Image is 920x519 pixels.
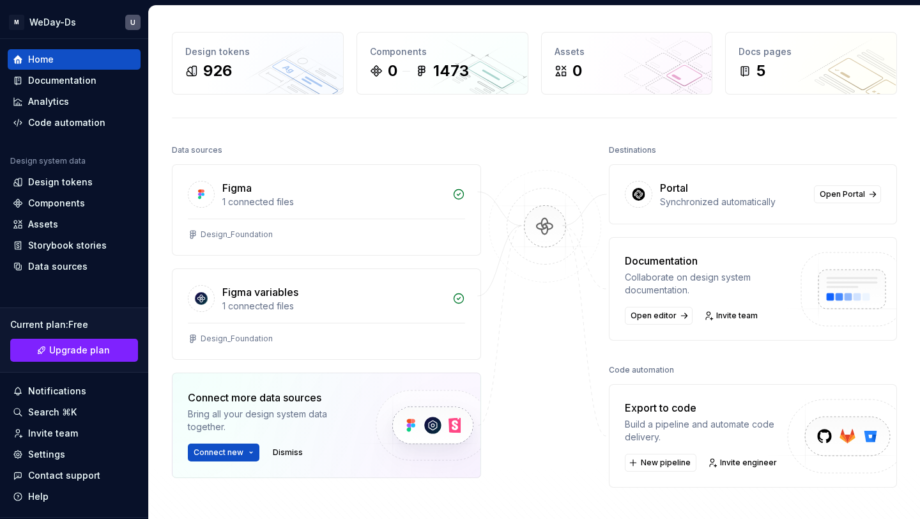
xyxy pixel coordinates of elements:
button: Connect new [188,444,259,461]
span: Upgrade plan [49,344,110,357]
div: Export to code [625,400,789,415]
div: Synchronized automatically [660,196,806,208]
button: New pipeline [625,454,696,472]
a: Figma1 connected filesDesign_Foundation [172,164,481,256]
a: Storybook stories [8,235,141,256]
div: Storybook stories [28,239,107,252]
div: Build a pipeline and automate code delivery. [625,418,789,444]
a: Data sources [8,256,141,277]
div: Collaborate on design system documentation. [625,271,789,297]
div: Invite team [28,427,78,440]
div: Design_Foundation [201,229,273,240]
div: Data sources [172,141,222,159]
a: Invite engineer [704,454,783,472]
span: New pipeline [641,458,691,468]
button: Search ⌘K [8,402,141,422]
div: Contact support [28,469,100,482]
div: 926 [203,61,232,81]
span: Open Portal [820,189,865,199]
div: Portal [660,180,688,196]
div: Components [370,45,515,58]
div: Destinations [609,141,656,159]
button: MWeDay-DsU [3,8,146,36]
a: Design tokens [8,172,141,192]
a: Assets [8,214,141,235]
div: Docs pages [739,45,884,58]
div: Design_Foundation [201,334,273,344]
div: Documentation [28,74,96,87]
span: Connect new [194,447,243,458]
div: 1 connected files [222,196,445,208]
div: Settings [28,448,65,461]
a: Code automation [8,112,141,133]
button: Help [8,486,141,507]
button: Notifications [8,381,141,401]
div: 1 connected files [222,300,445,313]
div: WeDay-Ds [29,16,76,29]
div: Current plan : Free [10,318,138,331]
a: Docs pages5 [725,32,897,95]
span: Open editor [631,311,677,321]
div: Code automation [609,361,674,379]
a: Invite team [8,423,141,444]
a: Analytics [8,91,141,112]
a: Components01473 [356,32,528,95]
div: Documentation [625,253,789,268]
span: Dismiss [273,447,303,458]
div: Components [28,197,85,210]
div: Search ⌘K [28,406,77,419]
div: Design system data [10,156,86,166]
div: Figma [222,180,252,196]
button: Dismiss [267,444,309,461]
div: Analytics [28,95,69,108]
a: Design tokens926 [172,32,344,95]
div: 0 [388,61,397,81]
div: Design tokens [28,176,93,189]
a: Invite team [700,307,763,325]
div: Connect more data sources [188,390,354,405]
div: U [130,17,135,27]
div: Bring all your design system data together. [188,408,354,433]
div: Notifications [28,385,86,398]
div: Assets [28,218,58,231]
div: 0 [572,61,582,81]
div: Home [28,53,54,66]
a: Documentation [8,70,141,91]
a: Figma variables1 connected filesDesign_Foundation [172,268,481,360]
a: Components [8,193,141,213]
div: 1473 [433,61,469,81]
div: Data sources [28,260,88,273]
button: Contact support [8,465,141,486]
a: Assets0 [541,32,713,95]
div: 5 [756,61,765,81]
div: Figma variables [222,284,298,300]
div: M [9,15,24,30]
span: Invite team [716,311,758,321]
a: Open Portal [814,185,881,203]
span: Invite engineer [720,458,777,468]
div: Assets [555,45,700,58]
div: Design tokens [185,45,330,58]
a: Settings [8,444,141,465]
div: Help [28,490,49,503]
a: Open editor [625,307,693,325]
div: Code automation [28,116,105,129]
a: Home [8,49,141,70]
button: Upgrade plan [10,339,138,362]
